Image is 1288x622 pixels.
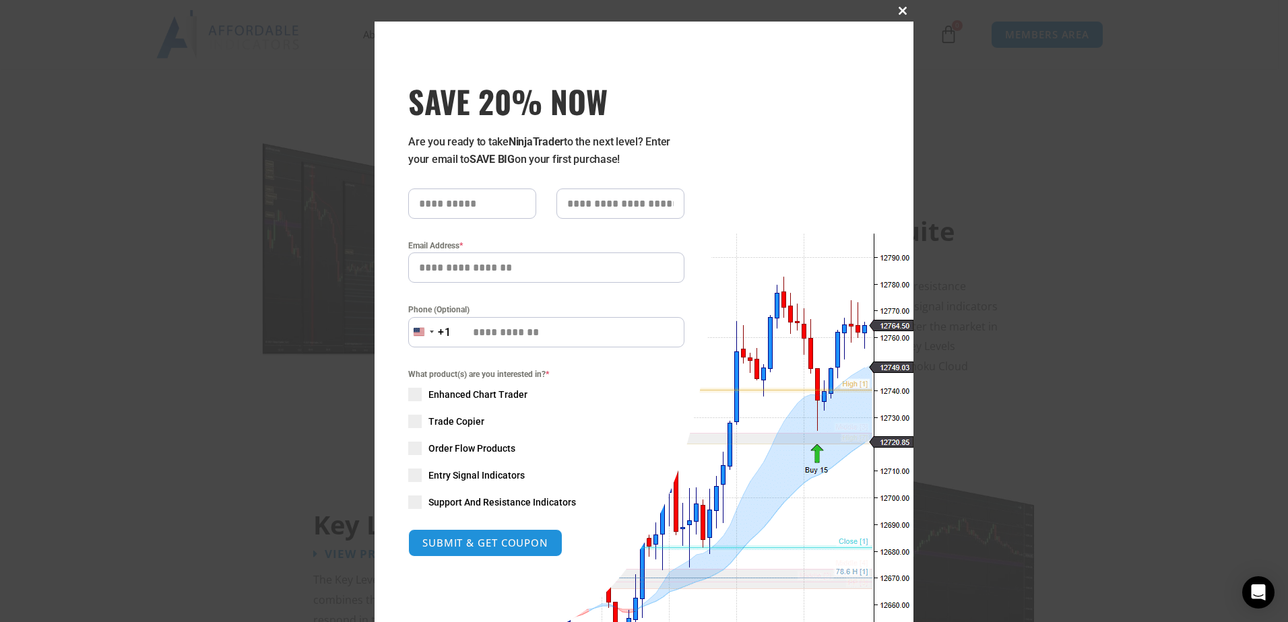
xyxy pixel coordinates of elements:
[408,495,684,509] label: Support And Resistance Indicators
[1242,576,1275,609] div: Open Intercom Messenger
[438,324,451,341] div: +1
[408,388,684,401] label: Enhanced Chart Trader
[428,469,525,482] span: Entry Signal Indicators
[408,442,684,455] label: Order Flow Products
[408,239,684,252] label: Email Address
[509,135,564,148] strong: NinjaTrader
[408,529,562,557] button: SUBMIT & GET COUPON
[408,368,684,381] span: What product(s) are you interested in?
[408,415,684,428] label: Trade Copier
[408,303,684,316] label: Phone (Optional)
[408,317,451,347] button: Selected country
[408,133,684,168] p: Are you ready to take to the next level? Enter your email to on your first purchase!
[428,388,527,401] span: Enhanced Chart Trader
[428,415,484,428] span: Trade Copier
[428,442,515,455] span: Order Flow Products
[470,153,515,166] strong: SAVE BIG
[408,82,684,120] span: SAVE 20% NOW
[428,495,576,509] span: Support And Resistance Indicators
[408,469,684,482] label: Entry Signal Indicators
